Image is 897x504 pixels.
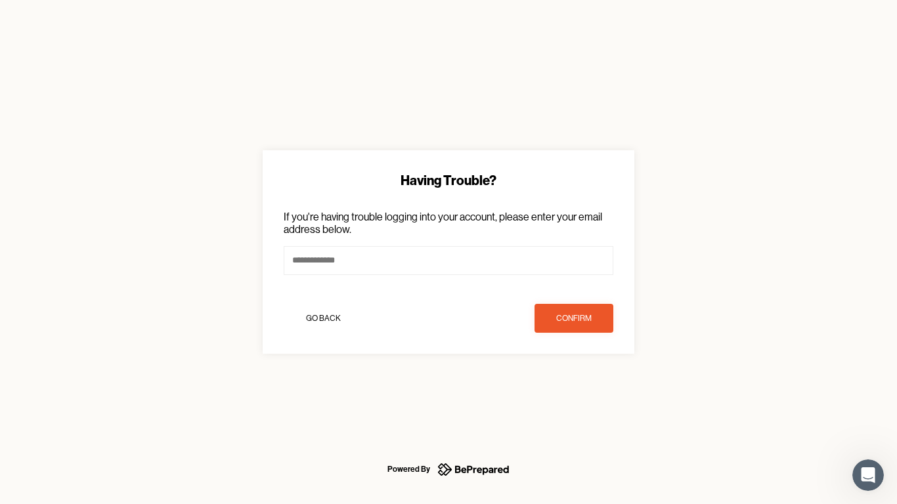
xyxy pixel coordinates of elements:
div: Go Back [306,312,341,325]
button: confirm [535,304,613,333]
div: confirm [556,312,592,325]
div: Powered By [387,461,430,477]
div: Having Trouble? [284,171,613,190]
p: If you're having trouble logging into your account, please enter your email address below. [284,211,613,236]
button: Go Back [284,304,362,333]
iframe: Intercom live chat [852,459,884,491]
